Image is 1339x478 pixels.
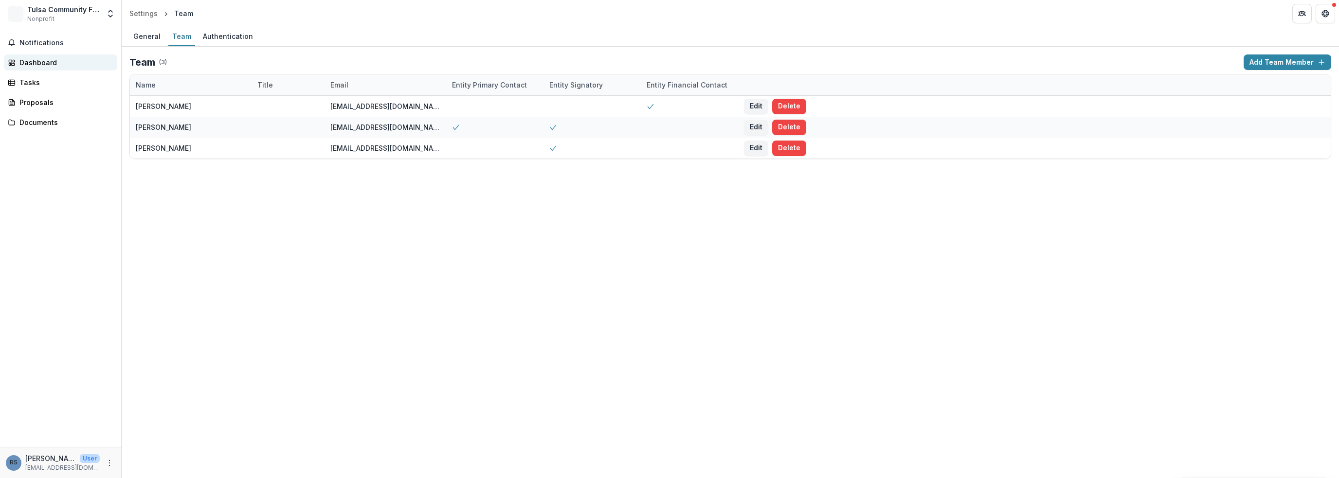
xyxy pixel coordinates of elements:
[330,101,440,111] div: [EMAIL_ADDRESS][DOMAIN_NAME]
[446,80,533,90] div: Entity Primary Contact
[772,120,806,135] button: Delete
[543,74,641,95] div: Entity Signatory
[27,4,100,15] div: Tulsa Community Foundation
[19,77,109,88] div: Tasks
[252,80,279,90] div: Title
[4,35,117,51] button: Notifications
[25,463,100,472] p: [EMAIL_ADDRESS][DOMAIN_NAME]
[136,122,191,132] div: [PERSON_NAME]
[1316,4,1335,23] button: Get Help
[104,4,117,23] button: Open entity switcher
[744,141,768,156] button: Edit
[80,454,100,463] p: User
[199,27,257,46] a: Authentication
[252,74,325,95] div: Title
[4,74,117,90] a: Tasks
[19,117,109,127] div: Documents
[744,120,768,135] button: Edit
[130,74,252,95] div: Name
[10,460,18,466] div: Ryan Starkweather
[104,457,115,469] button: More
[129,8,158,18] div: Settings
[129,27,164,46] a: General
[19,57,109,68] div: Dashboard
[168,27,195,46] a: Team
[136,143,191,153] div: [PERSON_NAME]
[1244,54,1331,70] button: Add Team Member
[4,114,117,130] a: Documents
[446,74,543,95] div: Entity Primary Contact
[136,101,191,111] div: [PERSON_NAME]
[168,29,195,43] div: Team
[1292,4,1312,23] button: Partners
[159,58,167,67] p: ( 3 )
[641,74,738,95] div: Entity Financial Contact
[129,29,164,43] div: General
[325,74,446,95] div: Email
[744,99,768,114] button: Edit
[19,97,109,107] div: Proposals
[199,29,257,43] div: Authentication
[4,54,117,71] a: Dashboard
[174,8,193,18] div: Team
[126,6,162,20] a: Settings
[19,39,113,47] span: Notifications
[772,141,806,156] button: Delete
[325,80,354,90] div: Email
[27,15,54,23] span: Nonprofit
[126,6,197,20] nav: breadcrumb
[4,94,117,110] a: Proposals
[25,453,76,463] p: [PERSON_NAME]
[641,80,733,90] div: Entity Financial Contact
[543,80,609,90] div: Entity Signatory
[330,143,440,153] div: [EMAIL_ADDRESS][DOMAIN_NAME]
[330,122,440,132] div: [EMAIL_ADDRESS][DOMAIN_NAME]
[130,80,162,90] div: Name
[129,56,155,68] h2: Team
[772,99,806,114] button: Delete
